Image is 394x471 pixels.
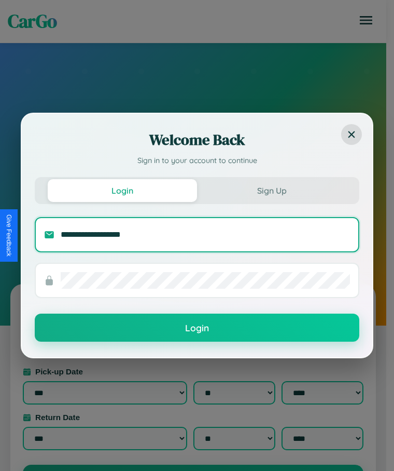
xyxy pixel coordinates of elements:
h2: Welcome Back [35,129,359,150]
div: Give Feedback [5,214,12,257]
button: Sign Up [197,179,346,202]
button: Login [35,314,359,342]
button: Login [48,179,197,202]
p: Sign in to your account to continue [35,155,359,167]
